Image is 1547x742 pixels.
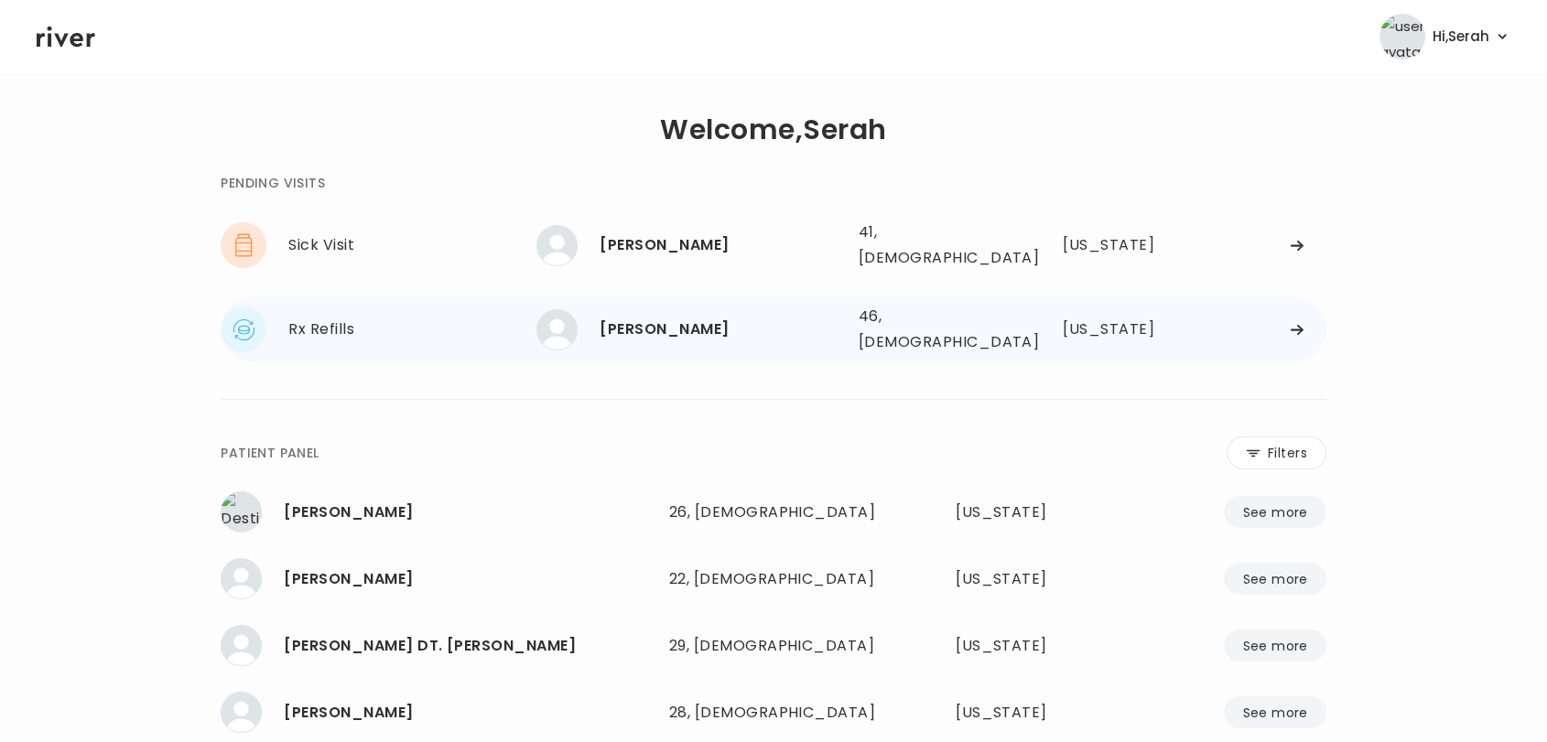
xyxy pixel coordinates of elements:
[221,172,325,194] div: PENDING VISITS
[1379,14,1510,59] button: user avatarHi,Serah
[1063,232,1165,258] div: Illinois
[221,692,262,733] img: Kyla Gosha
[1224,563,1325,595] button: See more
[1227,436,1326,469] button: Filters
[669,633,879,659] div: 29, [DEMOGRAPHIC_DATA]
[284,700,654,726] div: Kyla Gosha
[221,491,262,532] img: Destiny Ford
[859,220,1005,271] div: 41, [DEMOGRAPHIC_DATA]
[536,225,578,266] img: Gabriellen Johnson
[1224,629,1325,661] button: See more
[221,442,319,464] div: PATIENT PANEL
[669,500,879,525] div: 26, [DEMOGRAPHIC_DATA]
[536,309,578,350] img: SHANNON DICKHERBER
[956,700,1102,726] div: Florida
[1379,14,1425,59] img: user avatar
[669,700,879,726] div: 28, [DEMOGRAPHIC_DATA]
[600,232,843,258] div: Gabriellen Johnson
[284,566,654,592] div: KEYSHLA HERNANDEZ MARTINEZ
[600,317,843,342] div: SHANNON DICKHERBER
[1224,496,1325,528] button: See more
[288,317,536,342] div: Rx Refills
[1433,24,1489,49] span: Hi, Serah
[660,117,886,143] h1: Welcome, Serah
[1063,317,1165,342] div: Michigan
[956,566,1102,592] div: Missouri
[221,558,262,599] img: KEYSHLA HERNANDEZ MARTINEZ
[669,566,879,592] div: 22, [DEMOGRAPHIC_DATA]
[859,304,1005,355] div: 46, [DEMOGRAPHIC_DATA]
[221,625,262,666] img: MELISSA DILEN TREVIZO GOMEZ
[1224,696,1325,728] button: See more
[288,232,536,258] div: Sick Visit
[956,500,1102,525] div: Florida
[284,500,654,525] div: Destiny Ford
[956,633,1102,659] div: Colorado
[284,633,654,659] div: MELISSA DILEN TREVIZO GOMEZ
